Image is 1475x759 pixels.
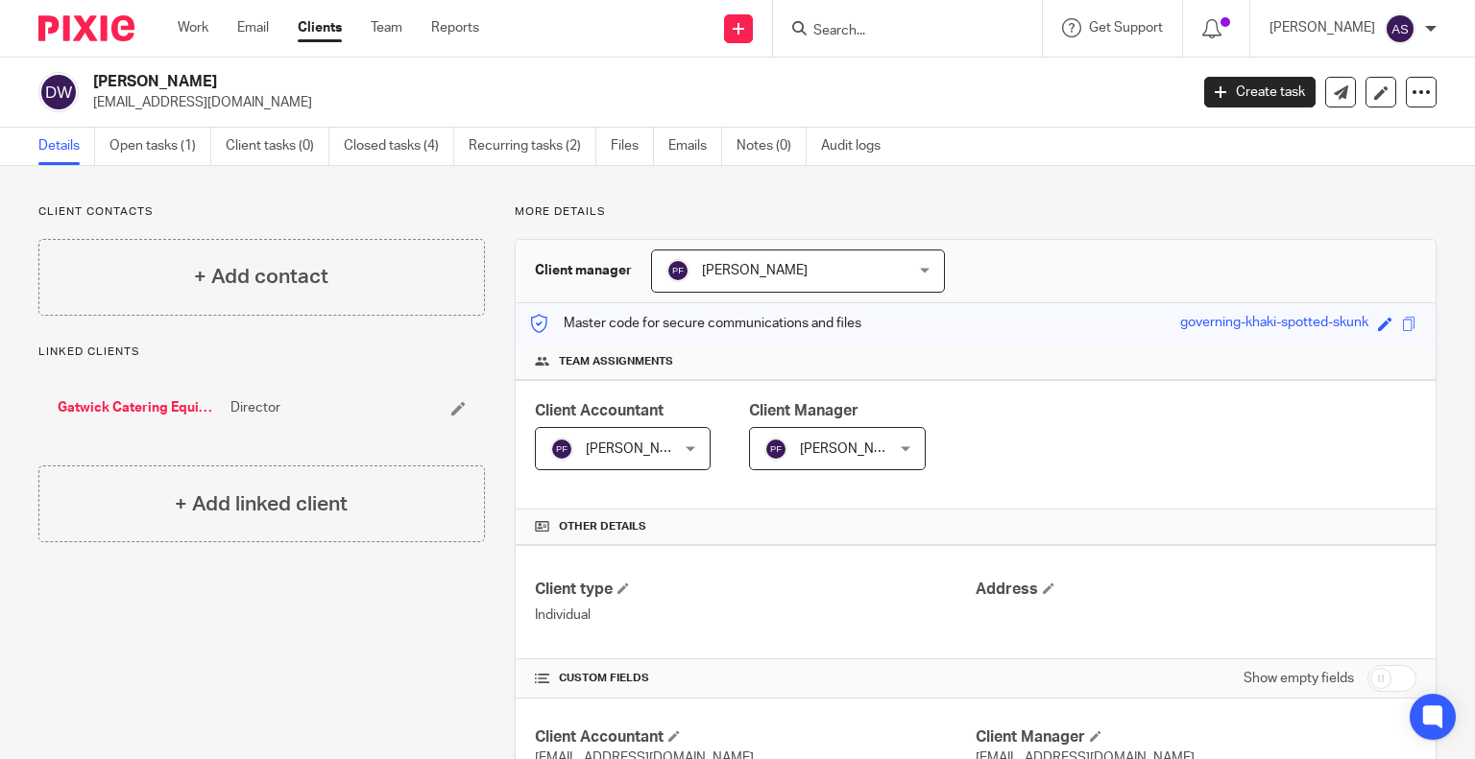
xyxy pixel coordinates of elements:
[586,442,691,456] span: [PERSON_NAME]
[38,128,95,165] a: Details
[550,438,573,461] img: svg%3E
[1385,13,1415,44] img: svg%3E
[344,128,454,165] a: Closed tasks (4)
[38,344,485,360] p: Linked clients
[175,489,348,519] h4: + Add linked client
[469,128,596,165] a: Recurring tasks (2)
[702,264,808,277] span: [PERSON_NAME]
[535,727,976,747] h4: Client Accountant
[515,204,1437,220] p: More details
[559,354,673,369] span: Team assignments
[298,18,342,37] a: Clients
[821,128,895,165] a: Audit logs
[38,15,134,41] img: Pixie
[666,259,689,282] img: svg%3E
[559,519,646,534] span: Other details
[38,72,79,112] img: svg%3E
[194,262,328,292] h4: + Add contact
[737,128,807,165] a: Notes (0)
[764,438,787,461] img: svg%3E
[371,18,402,37] a: Team
[535,605,976,625] p: Individual
[93,72,959,92] h2: [PERSON_NAME]
[749,403,858,418] span: Client Manager
[976,727,1416,747] h4: Client Manager
[58,398,221,417] a: Gatwick Catering Equipment & Servicing Ltd
[1089,21,1163,35] span: Get Support
[976,580,1416,600] h4: Address
[1269,18,1375,37] p: [PERSON_NAME]
[530,314,861,333] p: Master code for secure communications and files
[431,18,479,37] a: Reports
[178,18,208,37] a: Work
[811,23,984,40] input: Search
[535,261,632,280] h3: Client manager
[1180,313,1368,335] div: governing-khaki-spotted-skunk
[611,128,654,165] a: Files
[535,403,664,418] span: Client Accountant
[535,671,976,686] h4: CUSTOM FIELDS
[109,128,211,165] a: Open tasks (1)
[535,580,976,600] h4: Client type
[237,18,269,37] a: Email
[668,128,722,165] a: Emails
[38,204,485,220] p: Client contacts
[800,442,906,456] span: [PERSON_NAME]
[226,128,329,165] a: Client tasks (0)
[1204,77,1316,107] a: Create task
[93,93,1175,112] p: [EMAIL_ADDRESS][DOMAIN_NAME]
[230,398,280,417] span: Director
[1244,669,1354,688] label: Show empty fields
